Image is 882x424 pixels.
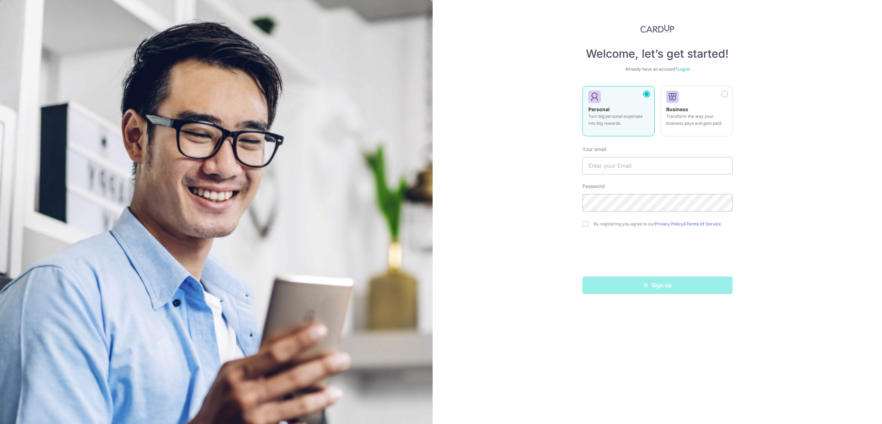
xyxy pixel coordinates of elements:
[640,24,675,33] img: CardUp Logo
[678,66,690,72] a: Log in
[582,86,655,141] a: Personal Turn big personal expenses into big rewards.
[686,221,721,227] a: Terms Of Service
[582,157,733,174] input: Enter your Email
[594,221,733,227] label: By registering you agree to our &
[660,86,733,141] a: Business Transform the way your business pays and gets paid.
[582,146,606,153] label: Your email
[655,221,683,227] a: Privacy Policy
[582,47,733,61] h4: Welcome, let’s get started!
[666,106,688,112] strong: Business
[582,66,733,72] div: Already have an account?
[604,241,711,268] iframe: reCAPTCHA
[588,106,610,112] strong: Personal
[666,113,727,127] p: Transform the way your business pays and gets paid.
[588,113,649,127] p: Turn big personal expenses into big rewards.
[582,183,605,190] label: Password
